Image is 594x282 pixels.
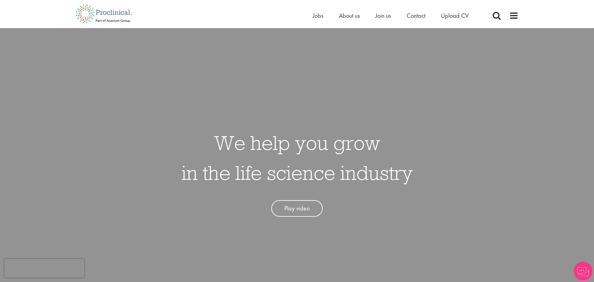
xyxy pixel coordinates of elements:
a: Join us [375,12,391,20]
h1: We help you grow in the life science industry [181,128,413,188]
a: Contact [407,12,425,20]
img: Chatbot [574,262,592,280]
a: About us [339,12,360,20]
a: Play video [271,200,323,217]
a: Jobs [313,12,323,20]
a: Upload CV [441,12,469,20]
